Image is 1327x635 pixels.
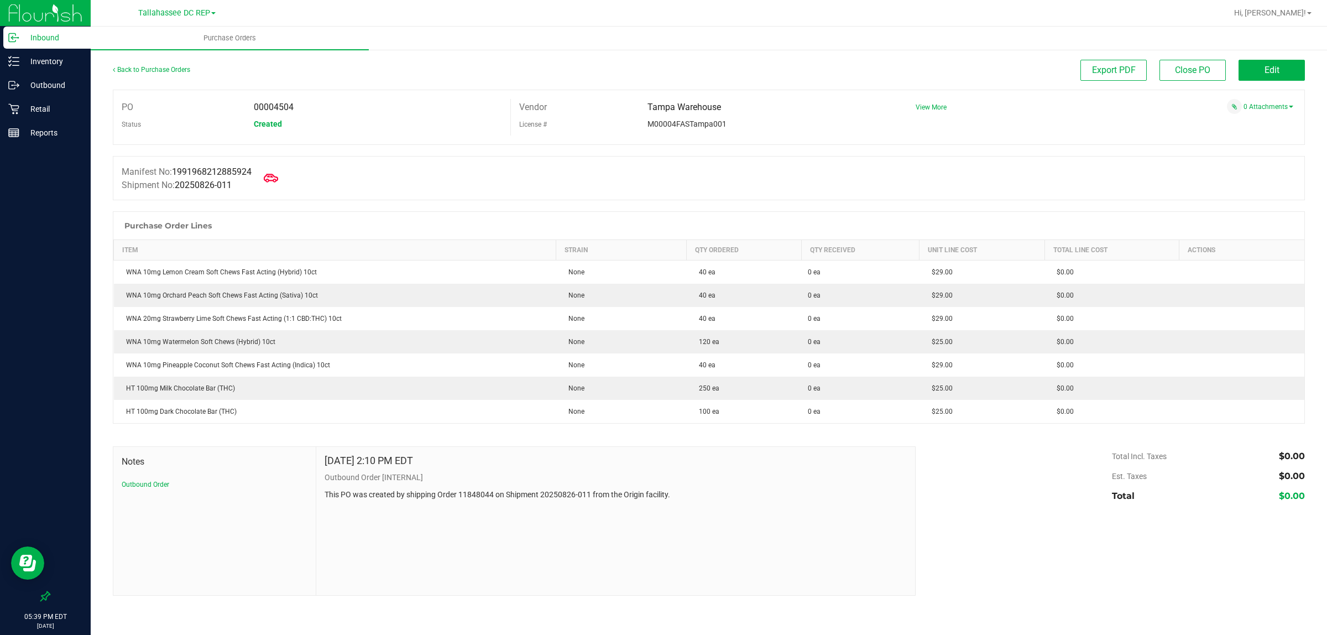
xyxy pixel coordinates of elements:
th: Qty Ordered [687,240,802,261]
span: 0 ea [808,267,821,277]
inline-svg: Inventory [8,56,19,67]
label: PO [122,99,133,116]
span: 40 ea [693,361,715,369]
span: $25.00 [926,408,953,415]
span: $0.00 [1279,451,1305,461]
label: License # [519,116,547,133]
span: $0.00 [1051,408,1074,415]
th: Item [114,240,556,261]
span: Purchase Orders [189,33,271,43]
span: Close PO [1175,65,1210,75]
span: 0 ea [808,360,821,370]
p: Inbound [19,31,86,44]
label: Shipment No: [122,179,232,192]
span: None [563,361,584,369]
inline-svg: Inbound [8,32,19,43]
span: $0.00 [1279,471,1305,481]
div: WNA 10mg Pineapple Coconut Soft Chews Fast Acting (Indica) 10ct [121,360,550,370]
span: $29.00 [926,292,953,299]
span: 120 ea [693,338,719,346]
div: HT 100mg Dark Chocolate Bar (THC) [121,407,550,417]
span: $0.00 [1051,361,1074,369]
p: [DATE] [5,622,86,630]
span: 40 ea [693,315,715,322]
label: Pin the sidebar to full width on large screens [40,591,51,602]
p: Reports [19,126,86,139]
span: None [563,268,584,276]
a: View More [916,103,947,111]
th: Total Line Cost [1044,240,1179,261]
inline-svg: Reports [8,127,19,138]
label: Status [122,116,141,133]
iframe: Resource center [11,546,44,580]
span: Total Incl. Taxes [1112,452,1167,461]
span: None [563,384,584,392]
h1: Purchase Order Lines [124,221,212,230]
span: $0.00 [1051,268,1074,276]
p: Inventory [19,55,86,68]
th: Actions [1179,240,1304,261]
span: Mark as Arrived [259,166,283,190]
th: Qty Received [801,240,919,261]
div: HT 100mg Milk Chocolate Bar (THC) [121,383,550,393]
a: 0 Attachments [1244,103,1293,111]
span: Notes [122,455,307,469]
span: $29.00 [926,361,953,369]
th: Strain [556,240,687,261]
p: Retail [19,102,86,116]
span: $29.00 [926,315,953,322]
p: This PO was created by shipping Order 11848044 on Shipment 20250826-011 from the Origin facility. [325,489,907,501]
span: $0.00 [1279,491,1305,501]
span: Est. Taxes [1112,472,1147,481]
button: Export PDF [1080,60,1147,81]
span: Tampa Warehouse [647,102,721,112]
p: 05:39 PM EDT [5,612,86,622]
span: None [563,315,584,322]
span: 1991968212885924 [172,166,252,177]
label: Manifest No: [122,165,252,179]
span: $0.00 [1051,292,1074,299]
div: WNA 10mg Lemon Cream Soft Chews Fast Acting (Hybrid) 10ct [121,267,550,277]
a: Purchase Orders [91,27,369,50]
span: $29.00 [926,268,953,276]
span: Export PDF [1092,65,1136,75]
inline-svg: Retail [8,103,19,114]
div: WNA 20mg Strawberry Lime Soft Chews Fast Acting (1:1 CBD:THC) 10ct [121,314,550,324]
a: Back to Purchase Orders [113,66,190,74]
div: WNA 10mg Watermelon Soft Chews (Hybrid) 10ct [121,337,550,347]
th: Unit Line Cost [920,240,1044,261]
span: Total [1112,491,1135,501]
span: None [563,338,584,346]
span: 100 ea [693,408,719,415]
span: $25.00 [926,384,953,392]
button: Outbound Order [122,480,169,490]
span: $25.00 [926,338,953,346]
span: 0 ea [808,290,821,300]
div: WNA 10mg Orchard Peach Soft Chews Fast Acting (Sativa) 10ct [121,290,550,300]
span: None [563,408,584,415]
label: Vendor [519,99,547,116]
span: M00004FASTampa001 [647,119,727,128]
button: Edit [1239,60,1305,81]
span: 40 ea [693,268,715,276]
span: $0.00 [1051,338,1074,346]
span: Attach a document [1227,99,1242,114]
p: Outbound Order [INTERNAL] [325,472,907,483]
span: 20250826-011 [175,180,232,190]
span: 0 ea [808,383,821,393]
span: Tallahassee DC REP [138,8,210,18]
span: Created [254,119,282,128]
h4: [DATE] 2:10 PM EDT [325,455,413,466]
span: None [563,292,584,299]
span: $0.00 [1051,315,1074,322]
span: Edit [1265,65,1279,75]
span: 0 ea [808,314,821,324]
p: Outbound [19,79,86,92]
span: $0.00 [1051,384,1074,392]
button: Close PO [1159,60,1226,81]
span: 0 ea [808,337,821,347]
span: 0 ea [808,407,821,417]
span: Hi, [PERSON_NAME]! [1234,8,1306,17]
inline-svg: Outbound [8,80,19,91]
